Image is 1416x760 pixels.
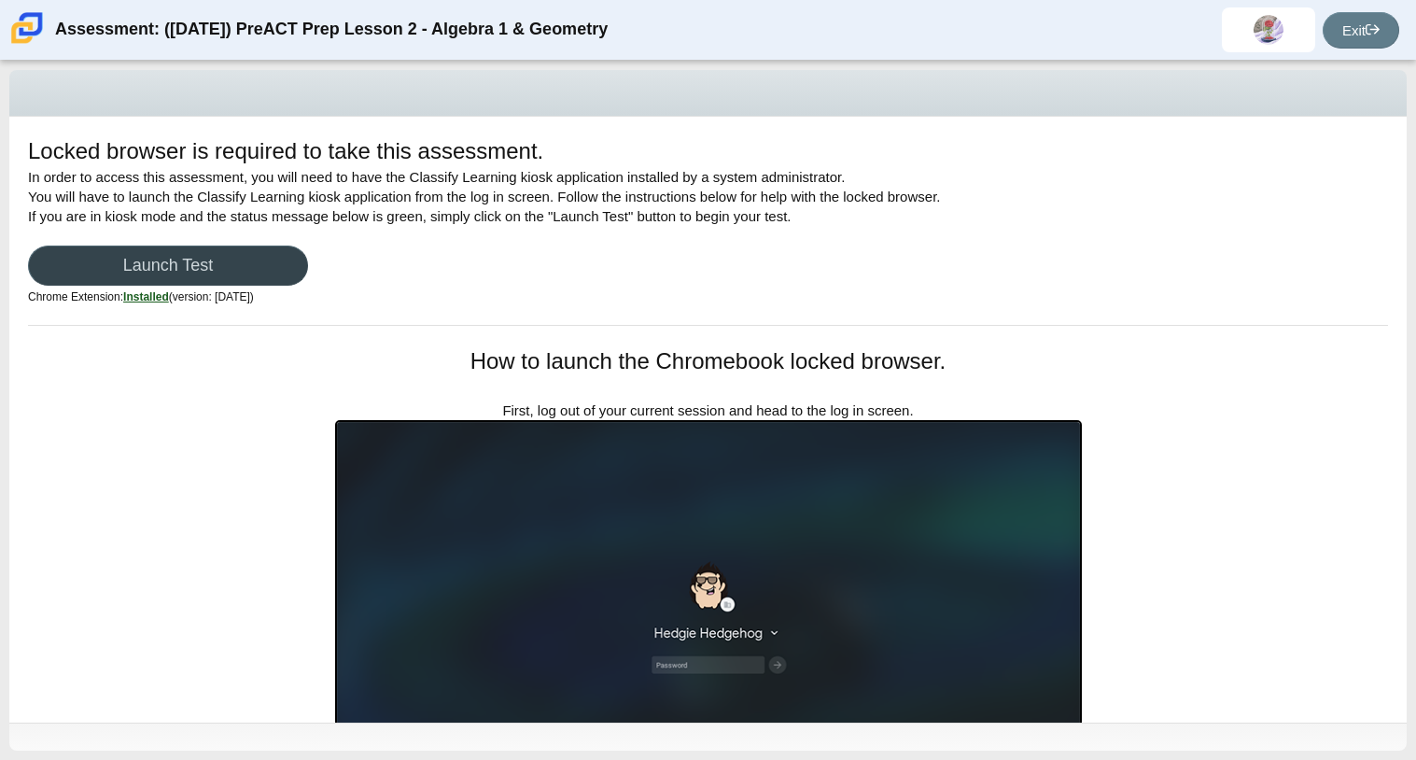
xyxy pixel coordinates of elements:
div: Assessment: ([DATE]) PreACT Prep Lesson 2 - Algebra 1 & Geometry [55,7,608,52]
a: Exit [1323,12,1399,49]
a: Launch Test [28,246,308,286]
u: Installed [123,290,169,303]
h1: Locked browser is required to take this assessment. [28,135,543,167]
h1: How to launch the Chromebook locked browser. [335,345,1082,377]
img: Carmen School of Science & Technology [7,8,47,48]
a: Carmen School of Science & Technology [7,35,47,50]
small: Chrome Extension: [28,290,254,303]
span: (version: [DATE]) [123,290,254,303]
img: gabriella.manuelri.7Fnlif [1254,15,1283,45]
div: In order to access this assessment, you will need to have the Classify Learning kiosk application... [28,135,1388,325]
